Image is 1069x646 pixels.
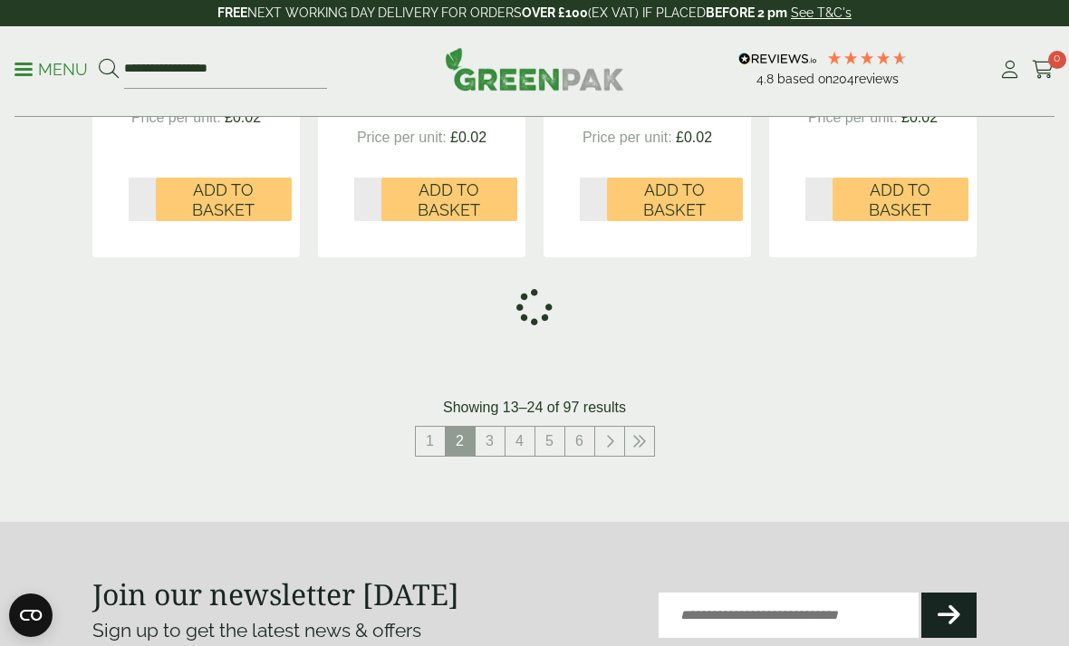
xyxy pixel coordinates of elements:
[706,5,787,20] strong: BEFORE 2 pm
[522,5,588,20] strong: OVER £100
[357,130,447,145] span: Price per unit:
[9,593,53,637] button: Open CMP widget
[381,178,517,221] button: Add to Basket
[394,180,505,219] span: Add to Basket
[92,574,459,613] strong: Join our newsletter [DATE]
[1048,51,1066,69] span: 0
[450,130,486,145] span: £0.02
[416,427,445,456] a: 1
[583,130,672,145] span: Price per unit:
[607,178,743,221] button: Add to Basket
[833,72,854,86] span: 204
[808,110,898,125] span: Price per unit:
[791,5,852,20] a: See T&C's
[476,427,505,456] a: 3
[14,59,88,81] p: Menu
[845,180,956,219] span: Add to Basket
[826,50,908,66] div: 4.79 Stars
[535,427,564,456] a: 5
[92,616,490,645] p: Sign up to get the latest news & offers
[998,61,1021,79] i: My Account
[620,180,730,219] span: Add to Basket
[833,178,968,221] button: Add to Basket
[217,5,247,20] strong: FREE
[443,397,626,419] p: Showing 13–24 of 97 results
[506,427,534,456] a: 4
[14,59,88,77] a: Menu
[446,427,475,456] span: 2
[1032,56,1055,83] a: 0
[156,178,292,221] button: Add to Basket
[738,53,817,65] img: REVIEWS.io
[225,110,261,125] span: £0.02
[1032,61,1055,79] i: Cart
[445,47,624,91] img: GreenPak Supplies
[854,72,899,86] span: reviews
[565,427,594,456] a: 6
[777,72,833,86] span: Based on
[756,72,777,86] span: 4.8
[676,130,712,145] span: £0.02
[169,180,279,219] span: Add to Basket
[131,110,221,125] span: Price per unit:
[901,110,938,125] span: £0.02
